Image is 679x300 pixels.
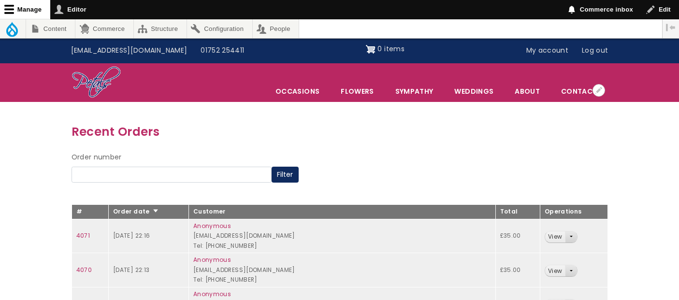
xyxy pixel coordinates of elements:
[505,81,550,101] a: About
[545,265,565,276] a: View
[545,231,565,243] a: View
[193,256,231,264] a: Anonymous
[592,84,605,97] button: Open configuration options
[75,19,133,38] a: Commerce
[444,81,504,101] span: Weddings
[72,122,608,141] h3: Recent Orders
[193,290,231,298] a: Anonymous
[26,19,75,38] a: Content
[495,253,540,287] td: £35.00
[540,205,607,219] th: Operations
[113,231,150,240] time: [DATE] 22:16
[113,266,149,274] time: [DATE] 22:13
[187,19,252,38] a: Configuration
[663,19,679,36] button: Vertical orientation
[72,152,122,163] label: Order number
[193,222,231,230] a: Anonymous
[495,205,540,219] th: Total
[265,81,330,101] span: Occasions
[188,219,495,253] td: [EMAIL_ADDRESS][DOMAIN_NAME] Tel: [PHONE_NUMBER]
[331,81,384,101] a: Flowers
[253,19,299,38] a: People
[366,42,376,57] img: Shopping cart
[72,66,121,100] img: Home
[366,42,405,57] a: Shopping cart 0 items
[76,266,92,274] a: 4070
[188,253,495,287] td: [EMAIL_ADDRESS][DOMAIN_NAME] Tel: [PHONE_NUMBER]
[377,44,404,54] span: 0 items
[72,205,109,219] th: #
[495,219,540,253] td: £35.00
[64,42,194,60] a: [EMAIL_ADDRESS][DOMAIN_NAME]
[188,205,495,219] th: Customer
[134,19,187,38] a: Structure
[272,167,299,183] button: Filter
[194,42,251,60] a: 01752 254411
[575,42,615,60] a: Log out
[76,231,90,240] a: 4071
[113,207,159,215] a: Order date
[551,81,607,101] a: Contact
[385,81,444,101] a: Sympathy
[520,42,576,60] a: My account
